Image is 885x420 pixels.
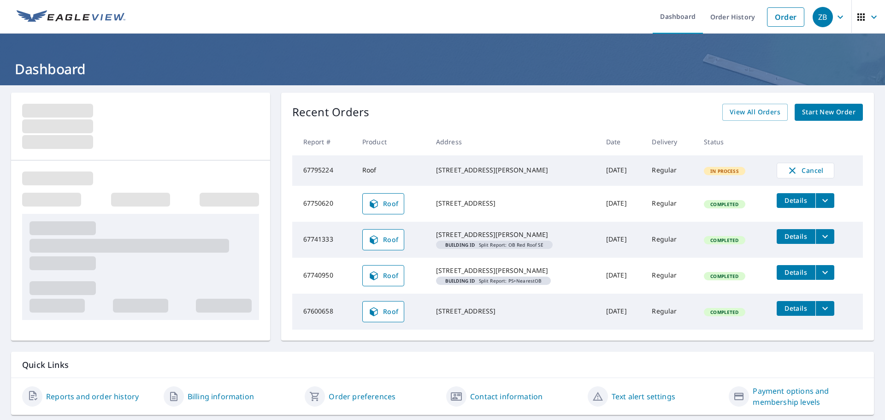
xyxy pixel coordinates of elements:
button: filesDropdownBtn-67750620 [815,193,834,208]
th: Delivery [644,128,696,155]
a: Roof [362,193,405,214]
button: filesDropdownBtn-67600658 [815,301,834,316]
th: Date [599,128,645,155]
a: Order preferences [329,391,395,402]
span: Completed [705,273,744,279]
a: View All Orders [722,104,788,121]
button: detailsBtn-67741333 [777,229,815,244]
span: Details [782,304,810,313]
span: Split Report: OB Red Roof SE [440,243,549,247]
span: Completed [705,309,744,315]
span: Start New Order [802,106,855,118]
td: [DATE] [599,258,645,294]
span: Details [782,268,810,277]
span: View All Orders [730,106,780,118]
span: Split Report: PS+NearestOB [440,278,548,283]
img: EV Logo [17,10,125,24]
td: 67740950 [292,258,355,294]
td: Regular [644,294,696,330]
button: detailsBtn-67740950 [777,265,815,280]
p: Recent Orders [292,104,370,121]
a: Roof [362,301,405,322]
th: Report # [292,128,355,155]
div: [STREET_ADDRESS][PERSON_NAME] [436,166,591,175]
td: Regular [644,186,696,222]
button: detailsBtn-67600658 [777,301,815,316]
span: Roof [368,234,399,245]
a: Text alert settings [612,391,675,402]
a: Roof [362,229,405,250]
td: Roof [355,155,429,186]
button: filesDropdownBtn-67740950 [815,265,834,280]
a: Roof [362,265,405,286]
button: filesDropdownBtn-67741333 [815,229,834,244]
h1: Dashboard [11,59,874,78]
a: Reports and order history [46,391,139,402]
a: Order [767,7,804,27]
th: Status [696,128,769,155]
span: Cancel [786,165,825,176]
th: Address [429,128,599,155]
em: Building ID [445,243,475,247]
th: Product [355,128,429,155]
td: 67600658 [292,294,355,330]
td: Regular [644,155,696,186]
td: [DATE] [599,155,645,186]
span: Completed [705,201,744,207]
p: Quick Links [22,359,863,371]
td: Regular [644,222,696,258]
span: Details [782,196,810,205]
em: Building ID [445,278,475,283]
span: Completed [705,237,744,243]
button: detailsBtn-67750620 [777,193,815,208]
div: [STREET_ADDRESS] [436,199,591,208]
span: Roof [368,306,399,317]
td: 67741333 [292,222,355,258]
div: ZB [813,7,833,27]
td: 67795224 [292,155,355,186]
td: [DATE] [599,294,645,330]
a: Contact information [470,391,543,402]
td: [DATE] [599,222,645,258]
span: In Process [705,168,744,174]
button: Cancel [777,163,834,178]
td: [DATE] [599,186,645,222]
a: Start New Order [795,104,863,121]
div: [STREET_ADDRESS][PERSON_NAME] [436,266,591,275]
a: Payment options and membership levels [753,385,863,408]
td: Regular [644,258,696,294]
span: Roof [368,270,399,281]
div: [STREET_ADDRESS] [436,307,591,316]
div: [STREET_ADDRESS][PERSON_NAME] [436,230,591,239]
span: Details [782,232,810,241]
a: Billing information [188,391,254,402]
span: Roof [368,198,399,209]
td: 67750620 [292,186,355,222]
